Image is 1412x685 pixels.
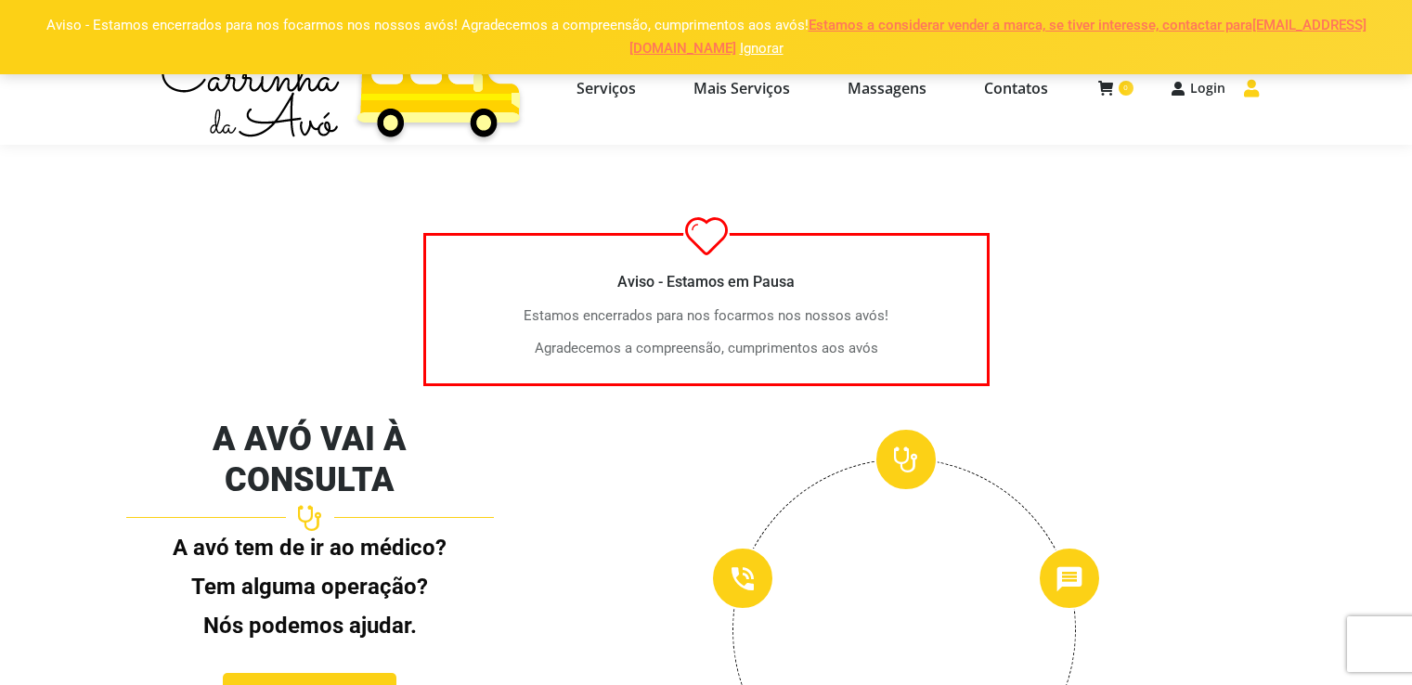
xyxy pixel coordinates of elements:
a: Massagens [823,47,951,128]
a: Estamos a considerar vender a marca, se tiver interesse, contactar para [EMAIL_ADDRESS][DOMAIN_NAME] [629,17,1367,57]
span: Massagens [848,79,926,97]
span: Serviços [576,79,636,97]
p: Nós podemos ajudar. [126,611,495,640]
a: Login [1171,80,1225,97]
p: Agradecemos a compreensão, cumprimentos aos avós [454,337,959,360]
a: Contatos [960,47,1072,128]
a: Ignorar [740,40,784,57]
img: Carrinha da Avó [154,31,529,145]
span: Mais Serviços [693,79,790,97]
a: Serviços [552,47,660,128]
div: Estamos encerrados para nos focarmos nos nossos avós! [426,304,987,383]
span: Contatos [984,79,1048,97]
span: 0 [1119,81,1133,96]
h2: A AVÓ VAI À CONSULTA [126,419,495,500]
a: 0 [1098,80,1133,97]
a: Mais Serviços [669,47,814,128]
h3: Aviso - Estamos em Pausa [454,273,959,291]
div: A avó tem de ir ao médico? [126,533,495,640]
p: Tem alguma operação? [126,572,495,601]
